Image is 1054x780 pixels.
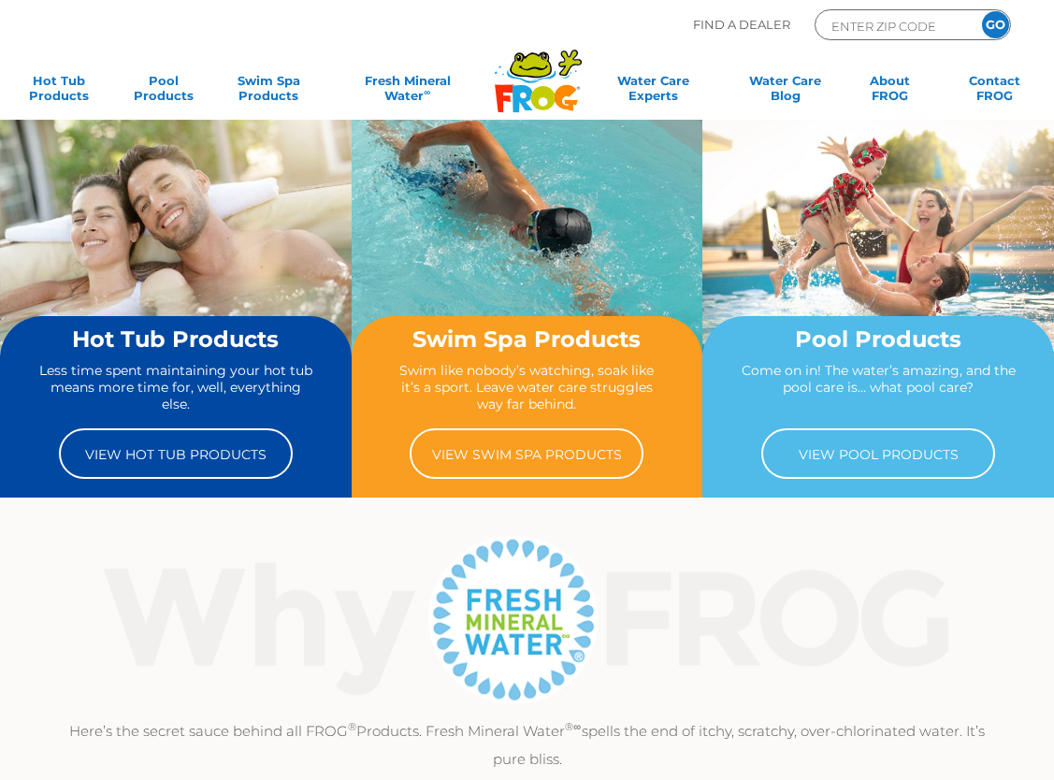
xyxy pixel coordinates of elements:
a: ContactFROG [954,73,1035,110]
img: Why Frog [68,530,987,708]
a: View Swim Spa Products [410,428,643,479]
input: GO [982,11,1009,38]
a: AboutFROG [849,73,931,110]
p: Find A Dealer [693,9,790,40]
h2: Hot Tub Products [38,327,313,352]
sup: ® [348,720,356,733]
sup: ®∞ [565,720,581,733]
a: Water CareBlog [744,73,826,110]
p: Swim like nobody’s watching, soak like it’s a sport. Leave water care struggles way far behind. [390,362,665,413]
a: View Pool Products [761,428,995,479]
a: Hot TubProducts [19,73,100,110]
p: Come on in! The water’s amazing, and the pool care is… what pool care? [741,362,1016,413]
img: home-banner-pool-short [702,120,1054,383]
p: Less time spent maintaining your hot tub means more time for, well, everything else. [38,362,313,413]
a: Fresh MineralWater∞ [332,73,483,110]
img: home-banner-swim-spa-short [352,120,703,383]
h2: Swim Spa Products [390,327,665,352]
input: Zip Code Form [830,15,956,36]
p: Here’s the secret sauce behind all FROG Products. Fresh Mineral Water spells the end of itchy, sc... [68,717,987,773]
a: View Hot Tub Products [59,428,293,479]
a: Swim SpaProducts [228,73,310,110]
a: PoolProducts [123,73,205,110]
a: Water CareExperts [585,73,722,110]
sup: ∞ [424,87,430,97]
h2: Pool Products [741,327,1016,352]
